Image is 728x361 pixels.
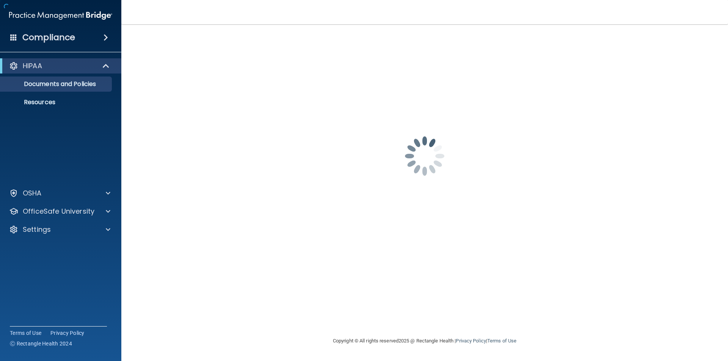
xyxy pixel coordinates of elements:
[10,329,41,337] a: Terms of Use
[22,32,75,43] h4: Compliance
[487,338,516,344] a: Terms of Use
[5,98,108,106] p: Resources
[286,329,563,353] div: Copyright © All rights reserved 2025 @ Rectangle Health | |
[387,118,463,194] img: spinner.e123f6fc.gif
[5,80,108,88] p: Documents and Policies
[456,338,486,344] a: Privacy Policy
[9,207,110,216] a: OfficeSafe University
[597,307,719,338] iframe: Drift Widget Chat Controller
[50,329,85,337] a: Privacy Policy
[23,61,42,70] p: HIPAA
[23,207,94,216] p: OfficeSafe University
[9,225,110,234] a: Settings
[10,340,72,347] span: Ⓒ Rectangle Health 2024
[23,189,42,198] p: OSHA
[9,189,110,198] a: OSHA
[9,8,112,23] img: PMB logo
[23,225,51,234] p: Settings
[9,61,110,70] a: HIPAA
